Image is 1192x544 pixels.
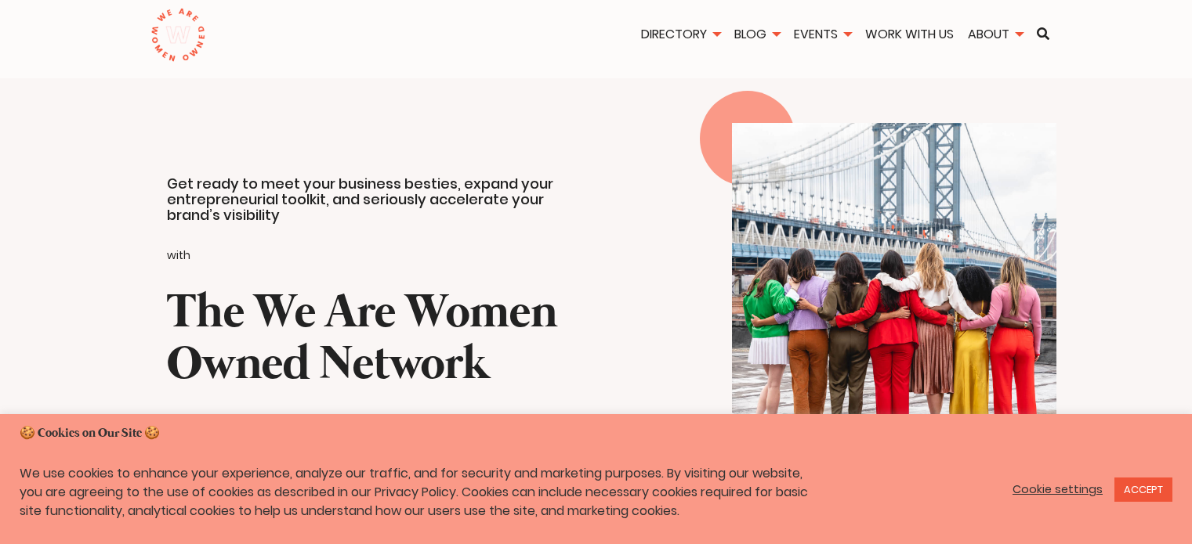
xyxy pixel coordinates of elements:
li: Events [788,25,857,46]
h1: The We Are Women Owned Network [167,288,581,391]
img: We are Women Owned standing together in Brooklyn [732,123,1056,499]
a: Cookie settings [1013,482,1103,496]
a: Directory [636,25,726,43]
li: Directory [636,25,726,46]
img: logo [150,8,206,63]
p: Get ready to meet your business besties, expand your entrepreneurial toolkit, and seriously accel... [167,176,581,223]
a: About [962,25,1028,43]
a: Work With Us [860,25,959,43]
a: Search [1031,27,1055,40]
li: Blog [729,25,785,46]
p: We use cookies to enhance your experience, analyze our traffic, and for security and marketing pu... [20,464,827,521]
a: ACCEPT [1114,477,1172,502]
a: Blog [729,25,785,43]
a: Events [788,25,857,43]
li: About [962,25,1028,46]
h5: 🍪 Cookies on Our Site 🍪 [20,425,1172,442]
p: with [167,245,581,266]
